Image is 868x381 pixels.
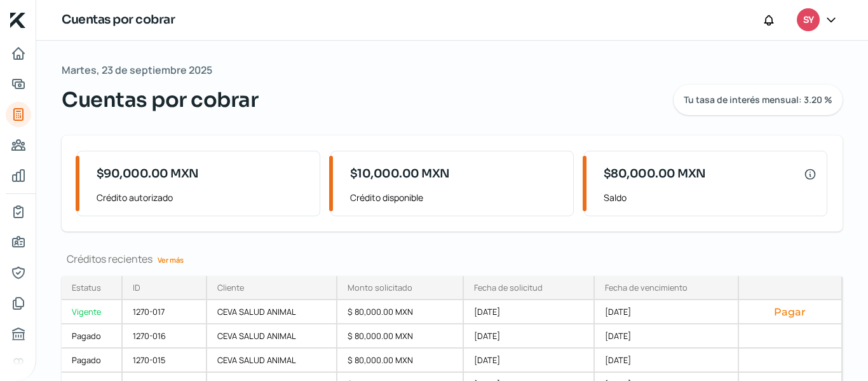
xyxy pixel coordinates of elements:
[217,282,244,293] div: Cliente
[464,349,594,373] div: [DATE]
[6,321,31,347] a: Buró de crédito
[337,349,464,373] div: $ 80,000.00 MXN
[803,13,813,28] span: SY
[350,190,563,205] span: Crédito disponible
[133,282,140,293] div: ID
[6,291,31,316] a: Documentos
[348,282,412,293] div: Monto solicitado
[62,252,843,266] div: Créditos recientes
[97,190,309,205] span: Crédito autorizado
[123,324,207,349] div: 1270-016
[72,282,101,293] div: Estatus
[474,282,543,293] div: Fecha de solicitud
[207,300,337,324] div: CEVA SALUD ANIMAL
[6,132,31,158] a: Pago a proveedores
[595,300,739,324] div: [DATE]
[62,324,123,349] a: Pagado
[464,300,594,324] div: [DATE]
[337,324,464,349] div: $ 80,000.00 MXN
[605,282,688,293] div: Fecha de vencimiento
[337,300,464,324] div: $ 80,000.00 MXN
[6,71,31,97] a: Adelantar facturas
[684,95,832,104] span: Tu tasa de interés mensual: 3.20 %
[62,85,258,115] span: Cuentas por cobrar
[62,11,175,29] h1: Cuentas por cobrar
[604,165,706,183] span: $80,000.00 MXN
[464,324,594,349] div: [DATE]
[6,41,31,66] a: Inicio
[207,349,337,373] div: CEVA SALUD ANIMAL
[595,324,739,349] div: [DATE]
[6,102,31,127] a: Tus créditos
[749,305,831,318] button: Pagar
[123,349,207,373] div: 1270-015
[62,61,212,80] span: Martes, 23 de septiembre 2025
[6,230,31,255] a: Información general
[6,260,31,286] a: Representantes
[123,300,207,324] div: 1270-017
[153,250,189,270] a: Ver más
[350,165,450,183] span: $10,000.00 MXN
[595,349,739,373] div: [DATE]
[97,165,199,183] span: $90,000.00 MXN
[207,324,337,349] div: CEVA SALUD ANIMAL
[6,352,31,377] a: Referencias
[62,349,123,373] a: Pagado
[604,190,817,205] span: Saldo
[6,199,31,225] a: Mi contrato
[6,163,31,188] a: Mis finanzas
[62,300,123,324] a: Vigente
